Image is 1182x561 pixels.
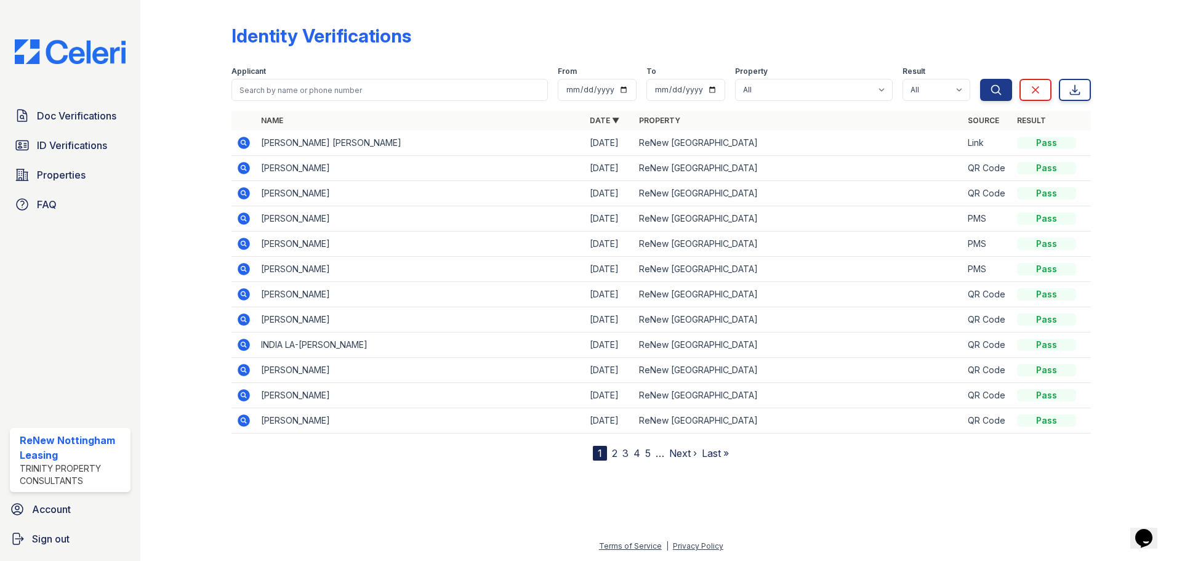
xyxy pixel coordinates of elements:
[634,333,963,358] td: ReNew [GEOGRAPHIC_DATA]
[585,156,634,181] td: [DATE]
[656,446,664,461] span: …
[1017,162,1076,174] div: Pass
[634,408,963,434] td: ReNew [GEOGRAPHIC_DATA]
[963,333,1012,358] td: QR Code
[634,358,963,383] td: ReNew [GEOGRAPHIC_DATA]
[963,131,1012,156] td: Link
[963,181,1012,206] td: QR Code
[5,39,135,64] img: CE_Logo_Blue-a8612792a0a2168367f1c8372b55b34899dd931a85d93a1a3d3e32e68fde9ad4.png
[585,181,634,206] td: [DATE]
[10,133,131,158] a: ID Verifications
[37,138,107,153] span: ID Verifications
[1017,389,1076,402] div: Pass
[645,447,651,459] a: 5
[963,408,1012,434] td: QR Code
[968,116,999,125] a: Source
[735,67,768,76] label: Property
[20,433,126,462] div: ReNew Nottingham Leasing
[37,197,57,212] span: FAQ
[963,358,1012,383] td: QR Code
[666,541,669,551] div: |
[634,257,963,282] td: ReNew [GEOGRAPHIC_DATA]
[32,502,71,517] span: Account
[256,408,585,434] td: [PERSON_NAME]
[634,232,963,257] td: ReNew [GEOGRAPHIC_DATA]
[639,116,680,125] a: Property
[231,79,548,101] input: Search by name or phone number
[231,67,266,76] label: Applicant
[256,333,585,358] td: INDIA LA-[PERSON_NAME]
[256,358,585,383] td: [PERSON_NAME]
[1017,116,1046,125] a: Result
[634,307,963,333] td: ReNew [GEOGRAPHIC_DATA]
[963,307,1012,333] td: QR Code
[1130,512,1170,549] iframe: chat widget
[669,447,697,459] a: Next ›
[256,307,585,333] td: [PERSON_NAME]
[256,257,585,282] td: [PERSON_NAME]
[585,383,634,408] td: [DATE]
[585,131,634,156] td: [DATE]
[634,181,963,206] td: ReNew [GEOGRAPHIC_DATA]
[1017,238,1076,250] div: Pass
[585,307,634,333] td: [DATE]
[256,282,585,307] td: [PERSON_NAME]
[20,462,126,487] div: Trinity Property Consultants
[634,282,963,307] td: ReNew [GEOGRAPHIC_DATA]
[590,116,619,125] a: Date ▼
[702,447,729,459] a: Last »
[231,25,411,47] div: Identity Verifications
[1017,288,1076,301] div: Pass
[10,103,131,128] a: Doc Verifications
[634,156,963,181] td: ReNew [GEOGRAPHIC_DATA]
[634,131,963,156] td: ReNew [GEOGRAPHIC_DATA]
[256,383,585,408] td: [PERSON_NAME]
[5,497,135,522] a: Account
[585,232,634,257] td: [DATE]
[903,67,925,76] label: Result
[256,206,585,232] td: [PERSON_NAME]
[646,67,656,76] label: To
[634,383,963,408] td: ReNew [GEOGRAPHIC_DATA]
[585,408,634,434] td: [DATE]
[1017,339,1076,351] div: Pass
[1017,212,1076,225] div: Pass
[585,358,634,383] td: [DATE]
[32,531,70,546] span: Sign out
[612,447,617,459] a: 2
[10,192,131,217] a: FAQ
[37,167,86,182] span: Properties
[1017,313,1076,326] div: Pass
[1017,364,1076,376] div: Pass
[10,163,131,187] a: Properties
[963,156,1012,181] td: QR Code
[1017,187,1076,200] div: Pass
[963,206,1012,232] td: PMS
[585,282,634,307] td: [DATE]
[963,232,1012,257] td: PMS
[585,206,634,232] td: [DATE]
[599,541,662,551] a: Terms of Service
[963,282,1012,307] td: QR Code
[558,67,577,76] label: From
[37,108,116,123] span: Doc Verifications
[5,527,135,551] a: Sign out
[593,446,607,461] div: 1
[1017,137,1076,149] div: Pass
[256,181,585,206] td: [PERSON_NAME]
[585,333,634,358] td: [DATE]
[256,232,585,257] td: [PERSON_NAME]
[634,206,963,232] td: ReNew [GEOGRAPHIC_DATA]
[622,447,629,459] a: 3
[256,156,585,181] td: [PERSON_NAME]
[963,257,1012,282] td: PMS
[673,541,723,551] a: Privacy Policy
[585,257,634,282] td: [DATE]
[1017,263,1076,275] div: Pass
[963,383,1012,408] td: QR Code
[256,131,585,156] td: [PERSON_NAME] [PERSON_NAME]
[1017,414,1076,427] div: Pass
[633,447,640,459] a: 4
[261,116,283,125] a: Name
